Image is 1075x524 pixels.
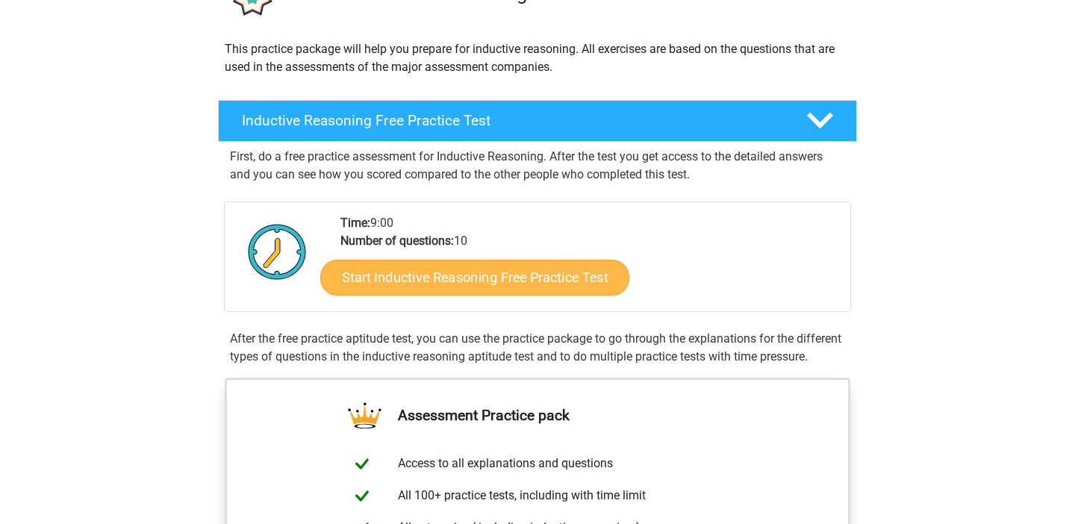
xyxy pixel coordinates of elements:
[240,214,315,289] img: Clock
[212,100,863,142] a: Inductive Reasoning Free Practice Test
[320,259,629,295] a: Start Inductive Reasoning Free Practice Test
[224,330,851,366] div: After the free practice aptitude test, you can use the practice package to go through the explana...
[242,112,782,129] h4: Inductive Reasoning Free Practice Test
[225,40,850,76] p: This practice package will help you prepare for inductive reasoning. All exercises are based on t...
[329,214,850,311] div: 9:00 10
[340,234,454,248] b: Number of questions:
[230,148,845,184] p: First, do a free practice assessment for Inductive Reasoning. After the test you get access to th...
[340,216,370,230] b: Time:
